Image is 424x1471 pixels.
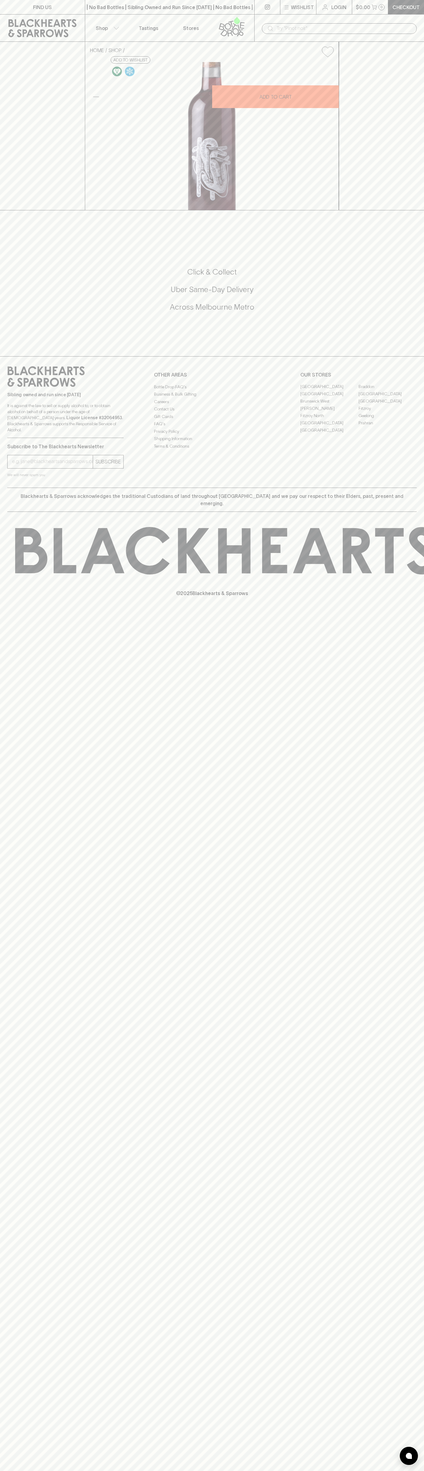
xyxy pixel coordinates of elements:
p: We will never spam you [7,472,124,478]
button: Add to wishlist [111,56,150,64]
h5: Uber Same-Day Delivery [7,285,417,295]
p: $0.00 [356,4,370,11]
button: SUBSCRIBE [93,455,123,468]
a: [GEOGRAPHIC_DATA] [300,390,359,398]
strong: Liquor License #32064953 [66,415,122,420]
p: Wishlist [291,4,314,11]
a: [GEOGRAPHIC_DATA] [300,427,359,434]
a: SHOP [109,48,122,53]
p: Sibling owned and run since [DATE] [7,392,124,398]
a: Wonderful as is, but a slight chill will enhance the aromatics and give it a beautiful crunch. [123,65,136,78]
p: Login [331,4,346,11]
p: Checkout [392,4,420,11]
p: Tastings [139,25,158,32]
a: [GEOGRAPHIC_DATA] [359,398,417,405]
a: Privacy Policy [154,428,270,435]
a: Stores [170,15,212,41]
input: e.g. jane@blackheartsandsparrows.com.au [12,457,93,466]
p: Subscribe to The Blackhearts Newsletter [7,443,124,450]
img: Chilled Red [125,67,135,76]
div: Call to action block [7,243,417,344]
a: Business & Bulk Gifting [154,391,270,398]
h5: Across Melbourne Metro [7,302,417,312]
a: Fitzroy North [300,412,359,420]
a: [GEOGRAPHIC_DATA] [359,390,417,398]
a: Made without the use of any animal products. [111,65,123,78]
a: Gift Cards [154,413,270,420]
a: Brunswick West [300,398,359,405]
h5: Click & Collect [7,267,417,277]
p: OUR STORES [300,371,417,378]
p: OTHER AREAS [154,371,270,378]
a: Contact Us [154,406,270,413]
button: Add to wishlist [319,44,336,60]
a: Braddon [359,383,417,390]
a: HOME [90,48,104,53]
p: Shop [96,25,108,32]
img: bubble-icon [406,1453,412,1459]
a: [PERSON_NAME] [300,405,359,412]
p: Blackhearts & Sparrows acknowledges the traditional Custodians of land throughout [GEOGRAPHIC_DAT... [12,492,412,507]
a: Terms & Conditions [154,443,270,450]
a: FAQ's [154,420,270,428]
p: SUBSCRIBE [95,458,121,465]
img: 41483.png [85,62,339,210]
p: ADD TO CART [259,93,292,100]
img: Vegan [112,67,122,76]
input: Try "Pinot noir" [276,24,412,33]
p: Stores [183,25,199,32]
a: [GEOGRAPHIC_DATA] [300,420,359,427]
a: Tastings [127,15,170,41]
a: Careers [154,398,270,405]
p: FIND US [33,4,52,11]
p: It is against the law to sell or supply alcohol to, or to obtain alcohol on behalf of a person un... [7,403,124,433]
a: Shipping Information [154,435,270,443]
a: Prahran [359,420,417,427]
a: Bottle Drop FAQ's [154,383,270,390]
a: Geelong [359,412,417,420]
p: 0 [380,5,383,9]
button: Shop [85,15,128,41]
a: Fitzroy [359,405,417,412]
button: ADD TO CART [212,85,339,108]
a: [GEOGRAPHIC_DATA] [300,383,359,390]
